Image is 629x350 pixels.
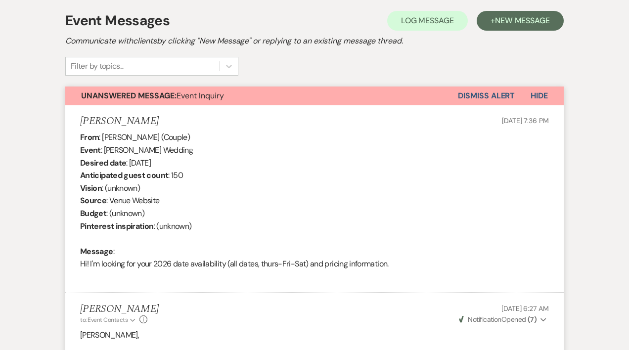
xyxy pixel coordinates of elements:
button: NotificationOpened (7) [457,314,549,325]
h1: Event Messages [65,10,170,31]
span: Opened [459,315,537,324]
strong: ( 7 ) [528,315,537,324]
b: Pinterest inspiration [80,221,154,231]
h5: [PERSON_NAME] [80,115,159,128]
b: Source [80,195,106,206]
b: Vision [80,183,102,193]
span: [DATE] 7:36 PM [502,116,549,125]
span: New Message [495,15,550,26]
span: [DATE] 6:27 AM [501,304,549,313]
b: From [80,132,99,142]
b: Desired date [80,158,126,168]
b: Anticipated guest count [80,170,168,180]
p: [PERSON_NAME], [80,329,549,342]
b: Message [80,246,113,257]
strong: Unanswered Message: [81,90,177,101]
button: Log Message [387,11,468,31]
span: Log Message [401,15,454,26]
span: Notification [468,315,501,324]
b: Budget [80,208,106,219]
span: Event Inquiry [81,90,224,101]
div: : [PERSON_NAME] (Couple) : [PERSON_NAME] Wedding : [DATE] : 150 : (unknown) : Venue Website : (un... [80,131,549,283]
div: Filter by topics... [71,60,124,72]
button: Hide [515,87,564,105]
button: to: Event Contacts [80,315,137,324]
h2: Communicate with clients by clicking "New Message" or replying to an existing message thread. [65,35,564,47]
button: Dismiss Alert [458,87,515,105]
button: +New Message [477,11,564,31]
span: to: Event Contacts [80,316,128,324]
span: Hide [531,90,548,101]
button: Unanswered Message:Event Inquiry [65,87,458,105]
h5: [PERSON_NAME] [80,303,159,315]
b: Event [80,145,101,155]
